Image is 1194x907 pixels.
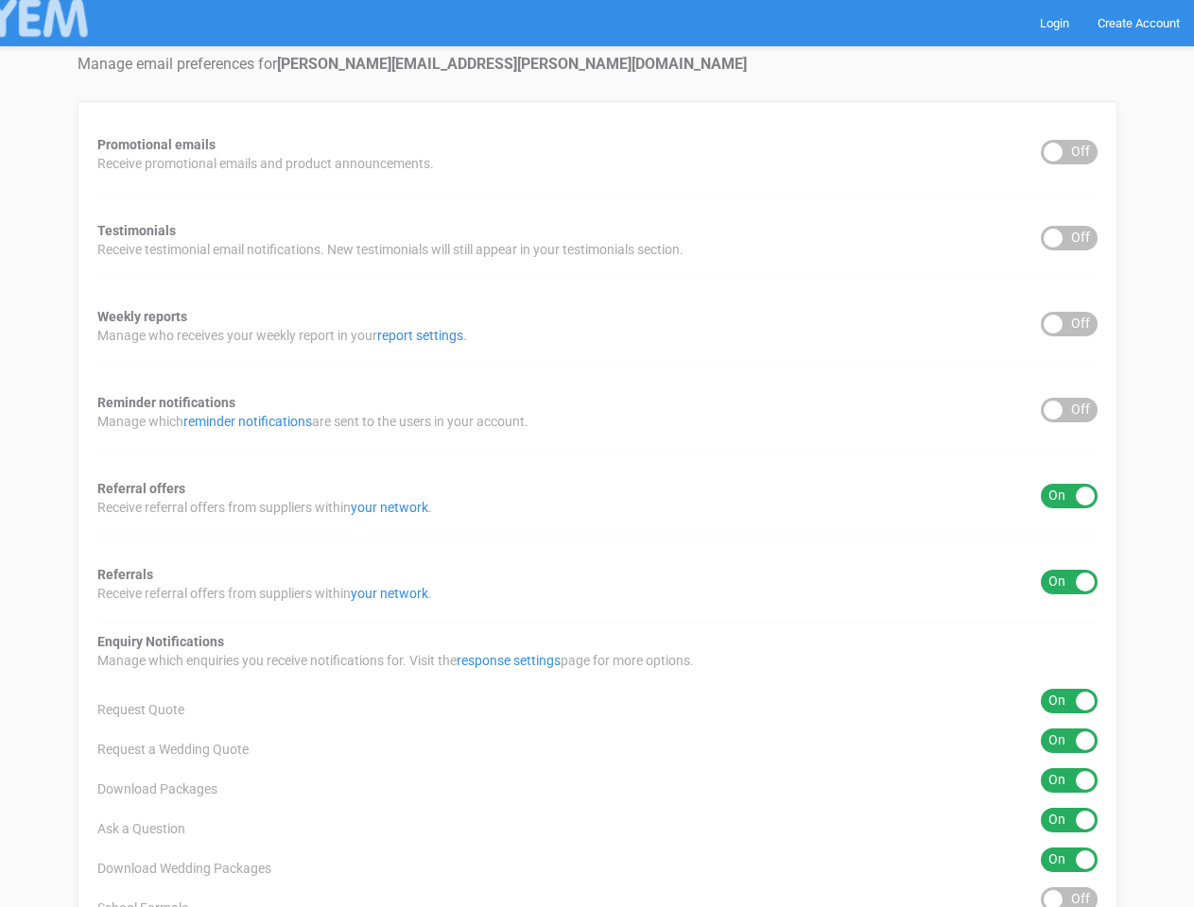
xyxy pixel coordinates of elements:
[97,223,176,238] strong: Testimonials
[97,154,434,173] span: Receive promotional emails and product announcements.
[457,653,561,668] a: response settings
[97,309,187,324] strong: Weekly reports
[97,651,694,670] span: Manage which enquiries you receive notifications for. Visit the page for more options.
[97,700,184,719] span: Request Quote
[351,500,428,515] a: your network
[97,779,217,798] span: Download Packages
[78,56,1117,73] h4: Manage email preferences for
[97,137,216,152] strong: Promotional emails
[97,326,467,345] span: Manage who receives your weekly report in your .
[97,412,528,431] span: Manage which are sent to the users in your account.
[97,634,224,649] strong: Enquiry Notifications
[97,240,684,259] span: Receive testimonial email notifications. New testimonials will still appear in your testimonials ...
[277,55,747,73] strong: [PERSON_NAME][EMAIL_ADDRESS][PERSON_NAME][DOMAIN_NAME]
[97,740,249,759] span: Request a Wedding Quote
[97,395,235,410] strong: Reminder notifications
[351,586,428,601] a: your network
[377,328,463,343] a: report settings
[97,859,271,878] span: Download Wedding Packages
[97,498,432,517] span: Receive referral offers from suppliers within .
[97,584,432,603] span: Receive referral offers from suppliers within .
[97,567,153,582] strong: Referrals
[97,481,185,496] strong: Referral offers
[97,819,185,838] span: Ask a Question
[183,414,312,429] a: reminder notifications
